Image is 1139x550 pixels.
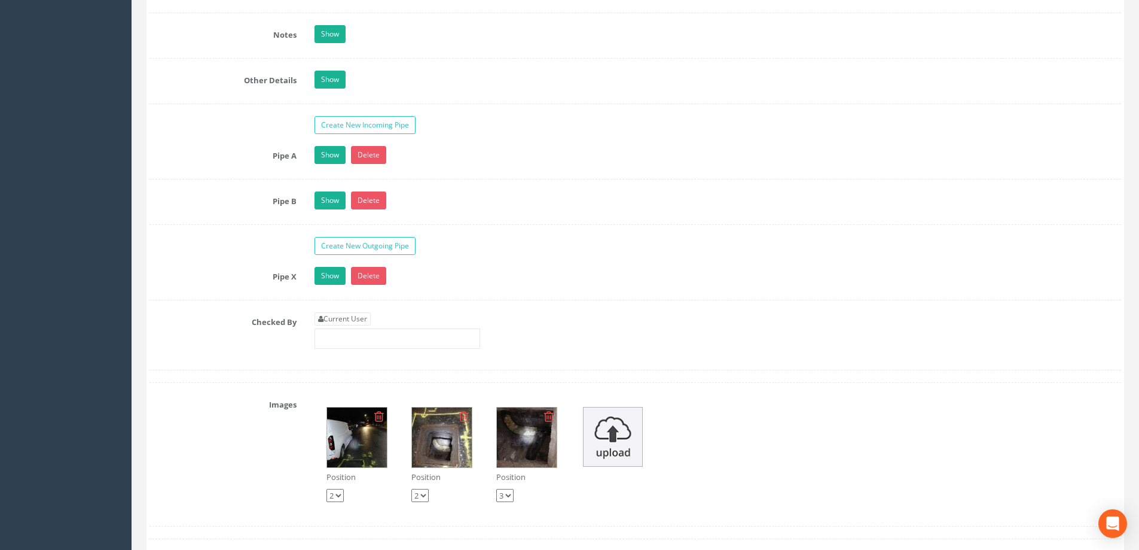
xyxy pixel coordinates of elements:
label: Images [141,395,306,411]
img: ce6fd7aa-875b-bfdb-4214-73fc0dd824e5_b4f195cc-92e5-4854-4f2b-92860d5ec4e1_thumb.jpg [497,408,557,467]
a: Show [314,146,346,164]
label: Checked By [141,312,306,328]
a: Show [314,71,346,89]
p: Position [326,472,387,483]
div: Open Intercom Messenger [1098,509,1127,538]
label: Notes [141,25,306,41]
a: Delete [351,192,386,209]
p: Position [411,472,472,483]
p: Position [496,472,557,483]
label: Other Details [141,71,306,86]
label: Pipe A [141,146,306,162]
a: Delete [351,267,386,285]
a: Create New Outgoing Pipe [314,237,416,255]
a: Show [314,192,346,209]
a: Show [314,25,346,43]
img: upload_icon.png [583,407,643,467]
a: Current User [314,312,371,326]
label: Pipe X [141,267,306,282]
a: Show [314,267,346,285]
img: ce6fd7aa-875b-bfdb-4214-73fc0dd824e5_b53384e2-7ecb-5510-d314-400c73f36299_thumb.jpg [412,408,472,467]
a: Delete [351,146,386,164]
img: ce6fd7aa-875b-bfdb-4214-73fc0dd824e5_0c149023-4a1a-bf00-edca-c6c698111e06_thumb.jpg [327,408,387,467]
label: Pipe B [141,192,306,207]
a: Create New Incoming Pipe [314,116,416,134]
